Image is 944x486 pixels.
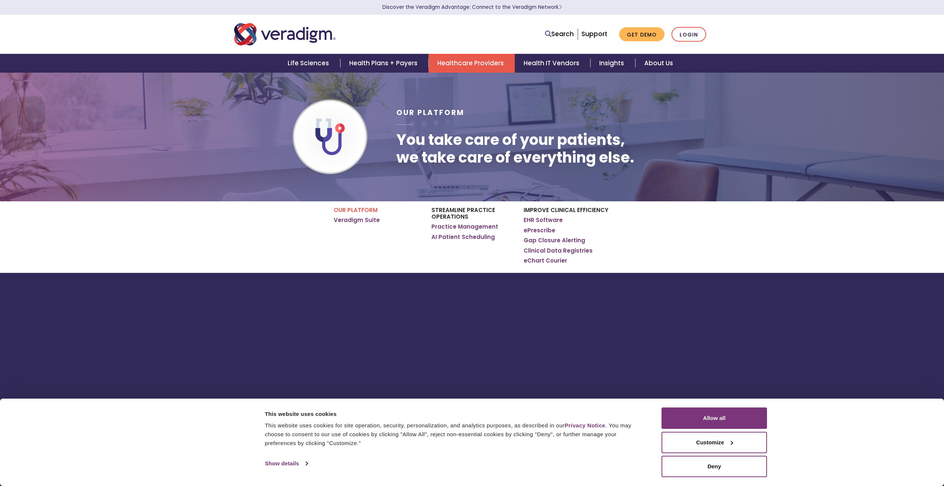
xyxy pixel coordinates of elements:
[582,29,607,38] a: Support
[590,54,635,73] a: Insights
[662,432,767,453] button: Customize
[265,410,645,419] div: This website uses cookies
[515,54,590,73] a: Health IT Vendors
[524,247,593,254] a: Clinical Data Registries
[265,421,645,448] div: This website uses cookies for site operation, security, personalization, and analytics purposes, ...
[396,131,634,166] h1: You take care of your patients, we take care of everything else.
[265,458,308,469] a: Show details
[382,4,562,11] a: Discover the Veradigm Advantage: Connect to the Veradigm NetworkLearn More
[234,22,336,46] img: Veradigm logo
[279,54,340,73] a: Life Sciences
[565,422,605,428] a: Privacy Notice
[559,4,562,11] span: Learn More
[431,233,495,241] a: AI Patient Scheduling
[671,27,706,42] a: Login
[635,54,682,73] a: About Us
[524,227,555,234] a: ePrescribe
[545,29,574,39] a: Search
[431,223,498,230] a: Practice Management
[524,237,585,244] a: Gap Closure Alerting
[619,27,664,42] a: Get Demo
[524,216,563,224] a: EHR Software
[396,108,465,118] span: Our Platform
[662,407,767,429] button: Allow all
[524,257,567,264] a: eChart Courier
[334,216,380,224] a: Veradigm Suite
[428,54,515,73] a: Healthcare Providers
[662,456,767,477] button: Deny
[340,54,428,73] a: Health Plans + Payers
